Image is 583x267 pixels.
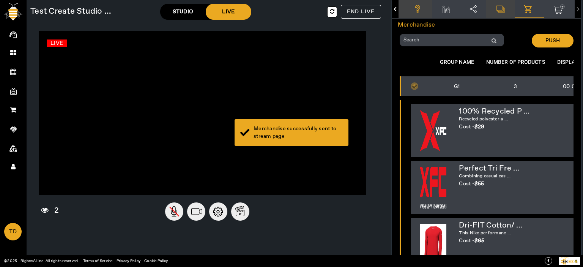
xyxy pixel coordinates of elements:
[254,125,343,140] div: Merchandise successfully sent to stream page
[459,106,529,117] span: 100% Recycled P ...
[416,163,450,212] img: 1759126927391.png
[5,224,21,240] span: TD
[206,4,251,20] div: LIVE
[474,123,478,130] span: $
[54,205,58,216] span: 2
[30,6,112,17] span: Test Create Studio ...
[474,123,485,130] span: 29
[160,4,206,19] div: STUDIO
[474,180,478,187] span: $
[4,3,22,21] img: bigbee-logo.png
[565,257,566,259] tspan: r
[459,173,511,179] span: Combining casual eas ...
[434,51,480,73] th: GROUP NAME
[459,220,522,231] span: Dri-FIT Cotton/ ...
[454,83,460,90] span: G1
[392,19,581,34] div: Merchandise
[561,257,562,259] tspan: P
[117,258,141,264] a: Privacy Policy
[459,230,511,236] span: This Nike performanc ...
[341,5,381,19] button: END LIVE
[4,258,79,264] a: ©2025 - BigbeeAI Inc. All rights reserved.
[416,106,450,155] img: 1759126926236.png
[400,34,504,46] input: Search
[459,116,508,122] span: Recycled polyester a ...
[474,237,478,244] span: $
[347,8,375,15] span: END LIVE
[144,258,168,264] a: Cookie Policy
[480,51,551,73] th: NUMBER OF PRODUCTS
[459,163,519,174] span: Perfect Tri Fre ...
[480,76,551,96] td: 3
[4,223,22,240] a: TD
[562,257,565,259] tspan: owe
[474,237,485,244] span: 65
[474,180,484,187] span: 55
[83,258,113,264] a: Terms of Service
[565,257,569,259] tspan: ed By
